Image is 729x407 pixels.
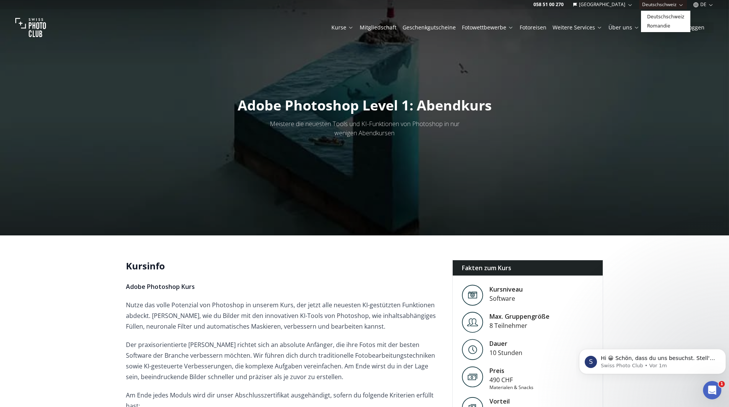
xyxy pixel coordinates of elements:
div: Vorteil [489,397,554,406]
img: Preis [462,366,483,388]
img: Swiss photo club [15,12,46,43]
button: Kurse [328,22,357,33]
div: Fakten zum Kurs [453,260,603,276]
a: 058 51 00 270 [533,2,564,8]
div: 8 Teilnehmer [489,321,550,330]
span: Adobe Photoshop Level 1: Abendkurs [238,96,492,115]
div: Software [489,294,523,303]
strong: Adobe Photoshop Kurs [126,282,195,291]
div: 10 Stunden [489,348,522,357]
iframe: Intercom notifications Nachricht [576,333,729,386]
iframe: Intercom live chat [703,381,721,399]
a: Geschenkgutscheine [403,24,456,31]
button: Über uns [605,22,643,33]
a: Weitere Services [553,24,602,31]
a: Deutschschweiz [643,12,689,21]
button: Fotowettbewerbe [459,22,517,33]
a: Romandie [643,21,689,31]
button: Mitgliedschaft [357,22,400,33]
img: Level [462,285,483,306]
button: Weitere Services [550,22,605,33]
div: Kursniveau [489,285,523,294]
div: 490 CHF [489,375,533,384]
a: Über uns [608,24,639,31]
div: Deutschschweiz [641,11,690,32]
a: Fotoreisen [520,24,546,31]
span: Meistere die neuesten Tools und KI-Funktionen von Photoshop in nur wenigen Abendkursen [270,120,460,137]
button: Fotoreisen [517,22,550,33]
h2: Kursinfo [126,260,440,272]
img: Level [462,312,483,333]
div: Materialen & Snacks [489,384,533,391]
span: 1 [719,381,725,387]
div: Dauer [489,339,522,348]
p: Nutze das volle Potenzial von Photoshop in unserem Kurs, der jetzt alle neuesten KI-gestützten Fu... [126,300,440,332]
button: Geschenkgutscheine [400,22,459,33]
a: Kurse [331,24,354,31]
a: Fotowettbewerbe [462,24,514,31]
div: Max. Gruppengröße [489,312,550,321]
a: Mitgliedschaft [360,24,396,31]
button: Einloggen [670,22,714,33]
img: Level [462,339,483,360]
p: Der praxisorientierte [PERSON_NAME] richtet sich an absolute Anfänger, die ihre Fotos mit der bes... [126,339,440,382]
div: Preis [489,366,533,375]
